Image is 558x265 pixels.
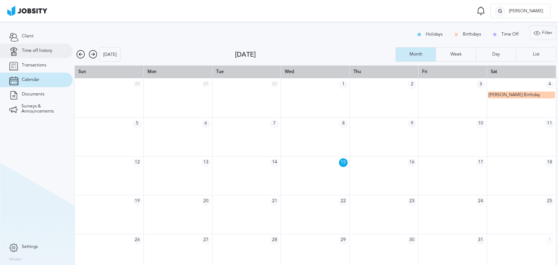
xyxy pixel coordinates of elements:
[476,80,485,89] span: 3
[408,158,416,167] span: 16
[216,69,224,74] span: Tue
[22,244,38,249] span: Settings
[489,92,540,97] span: [PERSON_NAME] Birthday
[545,236,554,245] span: 1
[21,104,64,114] span: Surveys & Announcements
[270,158,279,167] span: 14
[202,236,210,245] span: 27
[99,47,121,62] button: [DATE]
[530,25,556,40] button: Filter
[133,80,142,89] span: 28
[270,80,279,89] span: 30
[476,197,485,206] span: 24
[545,197,554,206] span: 25
[202,158,210,167] span: 13
[339,158,348,167] span: 15
[7,6,47,16] img: ab4bad089aa723f57921c736e9817d99.png
[491,69,497,74] span: Sat
[545,80,554,89] span: 4
[490,4,551,18] button: G[PERSON_NAME]
[22,48,52,53] span: Time off history
[396,47,436,62] button: Month
[270,236,279,245] span: 28
[436,47,476,62] button: Week
[22,63,46,68] span: Transactions
[476,119,485,128] span: 10
[339,197,348,206] span: 22
[545,158,554,167] span: 18
[339,236,348,245] span: 29
[530,26,556,40] div: Filter
[476,47,516,62] button: Day
[505,9,547,14] span: [PERSON_NAME]
[270,197,279,206] span: 21
[133,158,142,167] span: 12
[147,69,157,74] span: Mon
[422,69,427,74] span: Fri
[133,197,142,206] span: 19
[133,236,142,245] span: 26
[406,52,426,57] div: Month
[9,257,23,262] label: Version:
[447,52,465,57] div: Week
[545,119,554,128] span: 11
[235,51,396,58] div: [DATE]
[516,47,556,62] button: List
[133,119,142,128] span: 5
[529,52,543,57] div: List
[22,34,33,39] span: Client
[489,52,504,57] div: Day
[22,77,39,82] span: Calendar
[270,119,279,128] span: 7
[285,69,294,74] span: Wed
[408,119,416,128] span: 9
[339,119,348,128] span: 8
[408,236,416,245] span: 30
[22,92,44,97] span: Documents
[78,69,86,74] span: Sun
[339,80,348,89] span: 1
[100,48,120,62] div: [DATE]
[202,197,210,206] span: 20
[408,197,416,206] span: 23
[408,80,416,89] span: 2
[494,6,505,17] div: G
[202,119,210,128] span: 6
[353,69,361,74] span: Thu
[202,80,210,89] span: 29
[476,158,485,167] span: 17
[476,236,485,245] span: 31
